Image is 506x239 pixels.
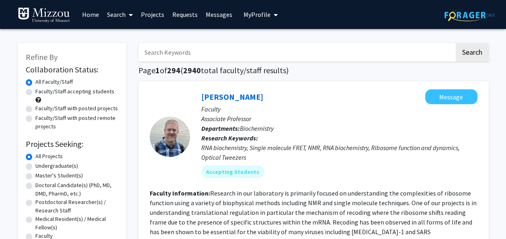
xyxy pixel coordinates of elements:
a: Home [78,0,103,29]
span: Biochemistry [240,124,274,132]
b: Research Keywords: [201,134,258,142]
label: Faculty/Staff accepting students [35,87,114,96]
span: 2940 [183,65,201,75]
iframe: Chat [6,203,34,233]
h2: Collaboration Status: [26,65,118,74]
h2: Projects Seeking: [26,139,118,149]
img: University of Missouri Logo [18,7,70,23]
button: Message Peter Cornish [425,89,477,104]
a: Messages [202,0,236,29]
a: [PERSON_NAME] [201,92,263,102]
label: All Faculty/Staff [35,78,73,86]
label: Undergraduate(s) [35,162,78,170]
b: Faculty Information: [150,189,210,197]
a: Requests [168,0,202,29]
b: Departments: [201,124,240,132]
label: Doctoral Candidate(s) (PhD, MD, DMD, PharmD, etc.) [35,181,118,198]
button: Search [456,43,489,62]
label: Faculty/Staff with posted remote projects [35,114,118,131]
label: Master's Student(s) [35,171,83,180]
span: Refine By [26,52,58,62]
div: RNA biochemistry, Single molecule FRET, NMR, RNA biochemistry, Ribosome function and dynamics, Op... [201,143,477,162]
p: Associate Professor [201,114,477,124]
span: 294 [167,65,180,75]
label: Faculty/Staff with posted projects [35,104,118,113]
input: Search Keywords [138,43,454,62]
label: Medical Resident(s) / Medical Fellow(s) [35,215,118,232]
label: Postdoctoral Researcher(s) / Research Staff [35,198,118,215]
h1: Page of ( total faculty/staff results) [138,66,489,75]
label: All Projects [35,152,63,161]
mat-chip: Accepting Students [201,165,264,178]
span: My Profile [244,10,271,19]
a: Search [103,0,137,29]
img: ForagerOne Logo [444,9,495,21]
p: Faculty [201,104,477,114]
span: 1 [155,65,160,75]
a: Projects [137,0,168,29]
